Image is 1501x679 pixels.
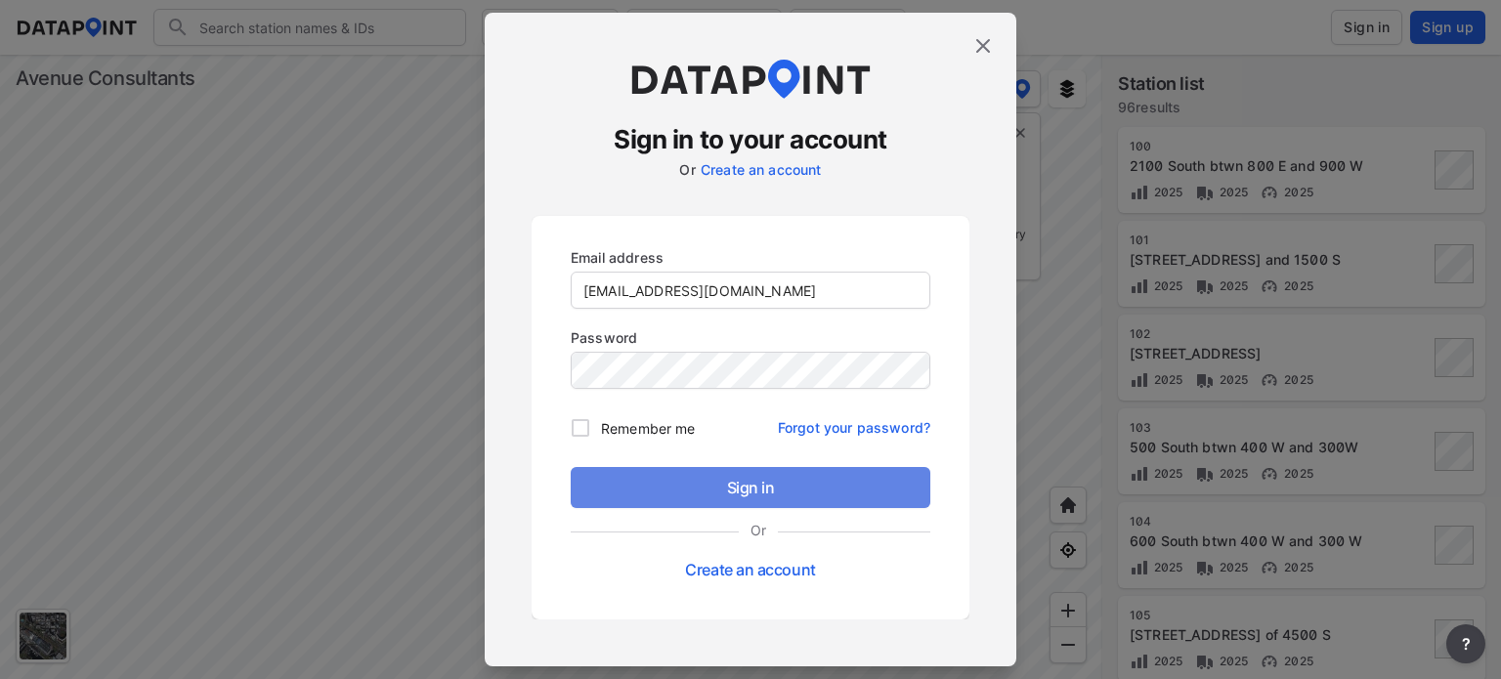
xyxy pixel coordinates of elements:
[701,161,822,178] a: Create an account
[971,34,995,58] img: close.efbf2170.svg
[572,273,929,308] input: you@example.com
[586,476,915,499] span: Sign in
[778,407,930,438] a: Forgot your password?
[571,247,930,268] p: Email address
[601,418,695,439] span: Remember me
[1446,624,1485,663] button: more
[571,467,930,508] button: Sign in
[679,161,695,178] label: Or
[532,122,969,157] h3: Sign in to your account
[1458,632,1474,656] span: ?
[571,327,930,348] p: Password
[685,560,815,579] a: Create an account
[628,60,873,99] img: dataPointLogo.9353c09d.svg
[739,520,778,540] label: Or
